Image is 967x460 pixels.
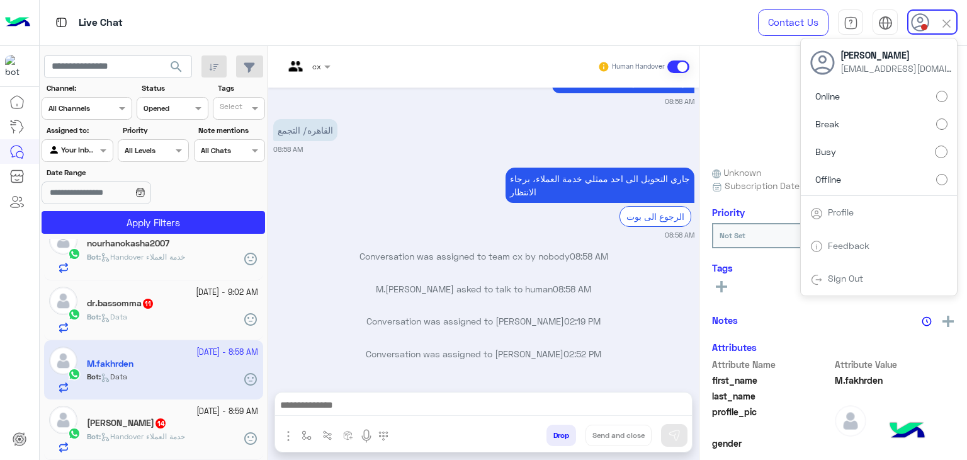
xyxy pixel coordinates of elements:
[712,358,832,371] span: Attribute Name
[359,428,374,444] img: send voice note
[712,374,832,387] span: first_name
[169,59,184,74] span: search
[273,119,337,141] p: 12/10/2025, 8:58 AM
[68,308,81,321] img: WhatsApp
[273,314,694,328] p: Conversation was assigned to [PERSON_NAME]
[101,252,185,262] span: Handover خدمة العملاء
[936,118,947,130] input: Break
[564,316,601,326] span: 02:19 PM
[322,430,332,440] img: Trigger scenario
[87,432,99,441] span: Bot
[343,430,353,440] img: create order
[835,405,866,437] img: defaultAdmin.png
[840,49,954,62] span: [PERSON_NAME]
[815,117,839,130] span: Break
[273,144,303,154] small: 08:58 AM
[143,299,153,309] span: 11
[939,16,954,31] img: close
[198,125,263,136] label: Note mentions
[218,101,242,115] div: Select
[619,206,691,227] div: الرجوع الى بوت
[828,207,854,217] a: Profile
[712,166,761,179] span: Unknown
[196,287,258,299] small: [DATE] - 9:02 AM
[942,316,954,327] img: add
[54,14,69,30] img: tab
[273,347,694,360] p: Conversation was assigned to [PERSON_NAME]
[712,389,832,403] span: last_name
[665,96,694,106] small: 08:58 AM
[668,429,681,442] img: send message
[87,432,101,441] b: :
[835,374,955,387] span: M.fakhrden
[712,405,832,434] span: profile_pic
[284,61,307,82] img: teams.png
[338,425,359,446] button: create order
[47,83,131,94] label: Channel:
[563,348,601,359] span: 02:52 PM
[885,410,929,454] img: hulul-logo.png
[5,9,30,36] img: Logo
[47,125,111,136] label: Assigned to:
[838,9,863,36] a: tab
[844,16,858,30] img: tab
[5,55,28,78] img: 1403182699927242
[712,437,832,450] span: gender
[196,406,258,418] small: [DATE] - 8:59 AM
[922,316,932,326] img: notes
[815,173,841,186] span: Offline
[302,430,312,440] img: select flow
[935,146,947,158] input: Busy
[156,418,166,428] span: 14
[87,252,101,262] b: :
[835,358,955,371] span: Attribute Value
[725,179,834,192] span: Subscription Date : [DATE]
[273,250,694,263] p: Conversation was assigned to team cx by nobody
[312,62,321,71] span: cx
[101,312,127,321] span: Data
[49,287,77,315] img: defaultAdmin.png
[317,425,338,446] button: Trigger scenario
[815,89,840,103] span: Online
[87,312,101,321] b: :
[936,91,947,102] input: Online
[828,273,863,284] a: Sign Out
[87,238,169,249] h5: nourhanokasha2007
[810,207,823,220] img: tab
[79,14,123,32] p: Live Chat
[878,16,893,30] img: tab
[828,240,869,251] a: Feedback
[87,298,154,309] h5: dr.bassomma
[161,55,192,83] button: search
[506,168,694,203] p: 12/10/2025, 8:58 AM
[810,273,823,286] img: tab
[546,425,576,446] button: Drop
[936,174,947,185] input: Offline
[378,431,388,441] img: make a call
[570,251,608,262] span: 08:58 AM
[712,207,745,218] h6: Priority
[297,425,317,446] button: select flow
[720,231,745,240] b: Not Set
[712,314,738,326] h6: Notes
[68,427,81,440] img: WhatsApp
[712,342,757,353] h6: Attributes
[665,230,694,240] small: 08:58 AM
[142,83,206,94] label: Status
[273,282,694,296] p: M.[PERSON_NAME] asked to talk to human
[42,211,265,234] button: Apply Filters
[281,428,296,444] img: send attachment
[815,145,836,158] span: Busy
[87,312,99,321] span: Bot
[101,432,185,441] span: Handover خدمة العملاء
[758,9,828,36] a: Contact Us
[840,62,954,75] span: [EMAIL_ADDRESS][DOMAIN_NAME]
[123,125,188,136] label: Priority
[49,226,77,255] img: defaultAdmin.png
[835,437,955,450] span: null
[87,418,167,428] h5: Mohamed Hassan
[47,167,188,178] label: Date Range
[49,406,77,434] img: defaultAdmin.png
[585,425,652,446] button: Send and close
[810,240,823,253] img: tab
